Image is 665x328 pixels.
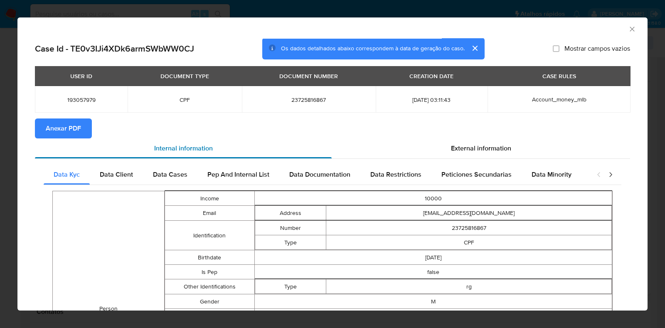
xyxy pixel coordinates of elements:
[252,96,365,104] span: 23725816867
[465,38,485,58] button: cerrar
[255,221,326,235] td: Number
[165,191,254,206] td: Income
[65,69,97,83] div: USER ID
[441,170,512,179] span: Peticiones Secundarias
[100,170,133,179] span: Data Client
[165,294,254,309] td: Gender
[165,221,254,250] td: Identification
[564,44,630,53] span: Mostrar campos vazios
[207,170,269,179] span: Pep And Internal List
[628,25,635,32] button: Fechar a janela
[326,235,612,250] td: CPF
[255,235,326,250] td: Type
[165,206,254,221] td: Email
[326,279,612,294] td: rg
[386,96,478,104] span: [DATE] 03:11:43
[35,118,92,138] button: Anexar PDF
[553,45,559,52] input: Mostrar campos vazios
[165,265,254,279] td: Is Pep
[254,294,612,309] td: M
[254,250,612,265] td: [DATE]
[17,17,648,311] div: closure-recommendation-modal
[155,69,214,83] div: DOCUMENT TYPE
[165,279,254,294] td: Other Identifications
[54,170,80,179] span: Data Kyc
[326,221,612,235] td: 23725816867
[165,309,254,323] td: Occupation
[326,206,612,220] td: [EMAIL_ADDRESS][DOMAIN_NAME]
[254,191,612,206] td: 10000
[44,165,588,185] div: Detailed internal info
[281,44,465,53] span: Os dados detalhados abaixo correspondem à data de geração do caso.
[532,95,586,104] span: Account_money_mlb
[289,170,350,179] span: Data Documentation
[255,206,326,220] td: Address
[154,143,213,153] span: Internal information
[153,170,187,179] span: Data Cases
[404,69,458,83] div: CREATION DATE
[537,69,581,83] div: CASE RULES
[35,138,630,158] div: Detailed info
[35,43,194,54] h2: Case Id - TE0v3IJi4XDk6armSWbWW0CJ
[532,170,571,179] span: Data Minority
[165,250,254,265] td: Birthdate
[274,69,343,83] div: DOCUMENT NUMBER
[255,279,326,294] td: Type
[370,170,421,179] span: Data Restrictions
[254,309,612,323] td: FREELANCER
[451,143,511,153] span: External information
[254,265,612,279] td: false
[138,96,232,104] span: CPF
[45,96,118,104] span: 193057979
[46,119,81,138] span: Anexar PDF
